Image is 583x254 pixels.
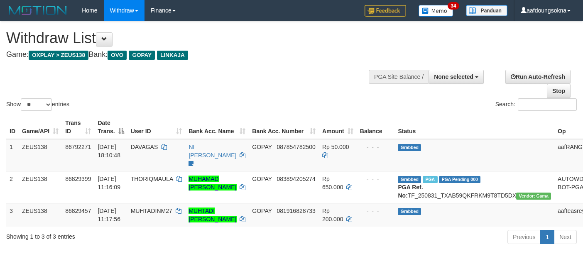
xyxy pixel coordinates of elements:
[21,98,52,111] select: Showentries
[189,176,236,190] a: MUHAMAD [PERSON_NAME]
[252,176,272,182] span: GOPAY
[319,115,357,139] th: Amount: activate to sort column ascending
[29,51,88,60] span: OXPLAY > ZEUS138
[19,171,62,203] td: ZEUS138
[6,203,19,227] td: 3
[394,115,554,139] th: Status
[322,176,343,190] span: Rp 650.000
[6,30,380,46] h1: Withdraw List
[252,144,272,150] span: GOPAY
[131,176,173,182] span: THORIQMAULA
[19,203,62,227] td: ZEUS138
[516,193,551,200] span: Vendor URL: https://trx31.1velocity.biz
[19,115,62,139] th: Game/API: activate to sort column ascending
[131,144,158,150] span: DAVAGAS
[98,144,120,159] span: [DATE] 18:10:48
[419,5,453,17] img: Button%20Memo.svg
[19,139,62,171] td: ZEUS138
[65,208,91,214] span: 86829457
[439,176,480,183] span: PGA Pending
[466,5,507,16] img: panduan.png
[398,208,421,215] span: Grabbed
[360,175,392,183] div: - - -
[108,51,127,60] span: OVO
[360,207,392,215] div: - - -
[6,4,69,17] img: MOTION_logo.png
[518,98,577,111] input: Search:
[322,208,343,222] span: Rp 200.000
[62,115,94,139] th: Trans ID: activate to sort column ascending
[189,144,236,159] a: NI [PERSON_NAME]
[157,51,188,60] span: LINKAJA
[547,84,571,98] a: Stop
[505,70,571,84] a: Run Auto-Refresh
[495,98,577,111] label: Search:
[185,115,249,139] th: Bank Acc. Name: activate to sort column ascending
[398,144,421,151] span: Grabbed
[554,230,577,244] a: Next
[189,208,236,222] a: MUHTADI [PERSON_NAME]
[277,208,315,214] span: Copy 081916828733 to clipboard
[6,139,19,171] td: 1
[6,171,19,203] td: 2
[6,115,19,139] th: ID
[65,176,91,182] span: 86829399
[98,208,120,222] span: [DATE] 11:17:56
[6,98,69,111] label: Show entries
[65,144,91,150] span: 86792271
[365,5,406,17] img: Feedback.jpg
[394,171,554,203] td: TF_250831_TXAB59QKFRKM9T8TD5DX
[507,230,541,244] a: Previous
[127,115,186,139] th: User ID: activate to sort column ascending
[94,115,127,139] th: Date Trans.: activate to sort column descending
[434,73,473,80] span: None selected
[360,143,392,151] div: - - -
[129,51,155,60] span: GOPAY
[357,115,395,139] th: Balance
[249,115,319,139] th: Bank Acc. Number: activate to sort column ascending
[98,176,120,190] span: [DATE] 11:16:09
[540,230,554,244] a: 1
[252,208,272,214] span: GOPAY
[369,70,429,84] div: PGA Site Balance /
[277,176,315,182] span: Copy 083894205274 to clipboard
[322,144,349,150] span: Rp 50.000
[131,208,172,214] span: MUHTADINM27
[6,51,380,59] h4: Game: Bank:
[277,144,315,150] span: Copy 087854782500 to clipboard
[429,70,484,84] button: None selected
[448,2,459,10] span: 34
[423,176,437,183] span: Marked by aafnoeunsreypich
[398,184,423,199] b: PGA Ref. No:
[6,229,237,241] div: Showing 1 to 3 of 3 entries
[398,176,421,183] span: Grabbed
